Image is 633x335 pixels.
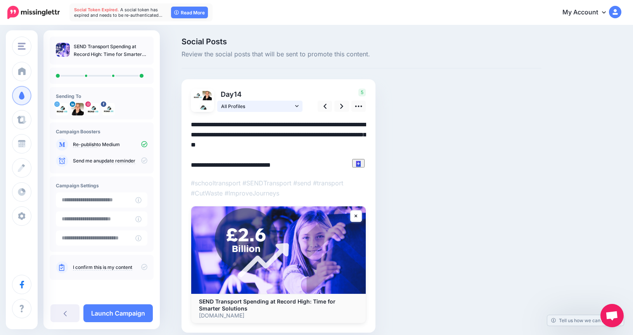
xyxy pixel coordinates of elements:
[199,298,336,312] b: SEND Transport Spending at Record High: Time for Smarter Solutions
[600,304,624,327] a: Open chat
[221,102,293,110] span: All Profiles
[73,141,147,148] p: to Medium
[171,7,208,18] a: Read More
[74,43,147,58] p: SEND Transport Spending at Record High: Time for Smarter Solutions
[193,91,202,100] img: pH2Y2zjx-75960.jpg
[202,91,212,100] img: 1633607562076-75928.png
[191,178,366,198] p: #schooltransport #SENDTransport #send #transport #CutWaste #ImproveJourneys
[191,120,366,170] textarea: To enrich screen reader interactions, please activate Accessibility in Grammarly extension settings
[193,100,212,119] img: 377546619_625370226328321_469217115230584451_n-bsa147365.jpg
[555,3,621,22] a: My Account
[234,90,242,98] span: 14
[217,89,304,100] p: Day
[199,312,358,319] p: [DOMAIN_NAME]
[73,264,132,270] a: I confirm this is my content
[56,43,70,57] img: c84bed0c3966c59b9b2073b91ad105c4_thumb.jpg
[358,89,366,96] span: 5
[56,129,147,134] h4: Campaign Boosters
[102,103,115,115] img: 377546619_625370226328321_469217115230584451_n-bsa147365.jpg
[74,7,119,12] span: Social Token Expired.
[182,38,541,45] span: Social Posts
[18,43,26,50] img: menu.png
[73,157,147,164] p: Send me an
[182,49,541,59] span: Review the social posts that will be sent to promote this content.
[71,103,84,115] img: 1633607562076-75928.png
[7,6,60,19] img: Missinglettr
[56,103,68,115] img: pH2Y2zjx-75960.jpg
[547,315,624,326] a: Tell us how we can improve
[87,103,99,115] img: 437956049_988044819385032_1318545223577101990_n-bsa146302.jpg
[99,158,135,164] a: update reminder
[56,183,147,188] h4: Campaign Settings
[56,93,147,99] h4: Sending To
[73,141,97,148] a: Re-publish
[217,101,303,112] a: All Profiles
[191,206,366,294] img: SEND Transport Spending at Record High: Time for Smarter Solutions
[74,7,163,18] span: A social token has expired and needs to be re-authenticated…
